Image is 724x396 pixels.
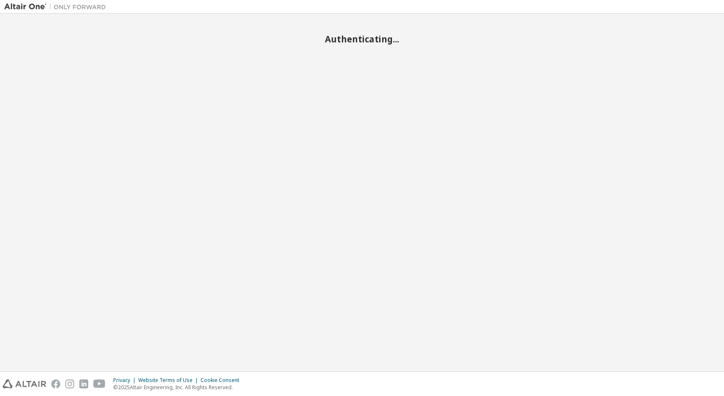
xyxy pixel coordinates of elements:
[93,379,106,388] img: youtube.svg
[3,379,46,388] img: altair_logo.svg
[4,33,720,45] h2: Authenticating...
[113,384,244,391] p: © 2025 Altair Engineering, Inc. All Rights Reserved.
[113,377,138,384] div: Privacy
[138,377,201,384] div: Website Terms of Use
[201,377,244,384] div: Cookie Consent
[79,379,88,388] img: linkedin.svg
[65,379,74,388] img: instagram.svg
[51,379,60,388] img: facebook.svg
[4,3,110,11] img: Altair One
